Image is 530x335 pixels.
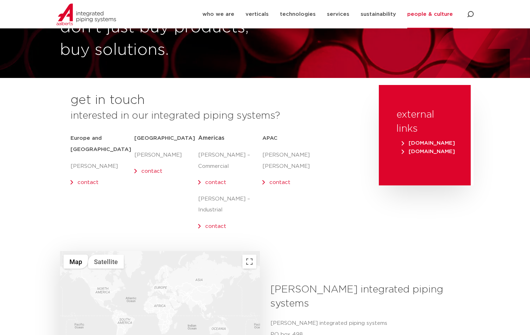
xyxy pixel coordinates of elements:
a: contact [141,169,162,174]
p: [PERSON_NAME] [71,161,134,172]
span: [DOMAIN_NAME] [402,140,455,146]
p: [PERSON_NAME] [PERSON_NAME] [262,150,326,172]
button: Show street map [63,255,88,269]
p: [PERSON_NAME] [134,150,198,161]
p: [PERSON_NAME] – Commercial [198,150,262,172]
h1: don't just buy products, buy solutions. [60,17,262,61]
button: Show satellite imagery [88,255,124,269]
a: contact [78,180,99,185]
strong: Europe and [GEOGRAPHIC_DATA] [71,136,131,152]
h3: external links [396,108,453,136]
a: contact [205,180,226,185]
button: Toggle fullscreen view [242,255,256,269]
h3: interested in our integrated piping systems? [71,109,361,123]
a: contact [205,224,226,229]
a: [DOMAIN_NAME] [400,149,457,154]
h5: [GEOGRAPHIC_DATA] [134,133,198,144]
a: [DOMAIN_NAME] [400,140,457,146]
p: [PERSON_NAME] – Industrial [198,193,262,216]
h2: get in touch [71,92,145,109]
h3: [PERSON_NAME] integrated piping systems [270,283,465,311]
span: [DOMAIN_NAME] [402,149,455,154]
a: contact [269,180,290,185]
h5: APAC [262,133,326,144]
span: Americas [198,135,224,141]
